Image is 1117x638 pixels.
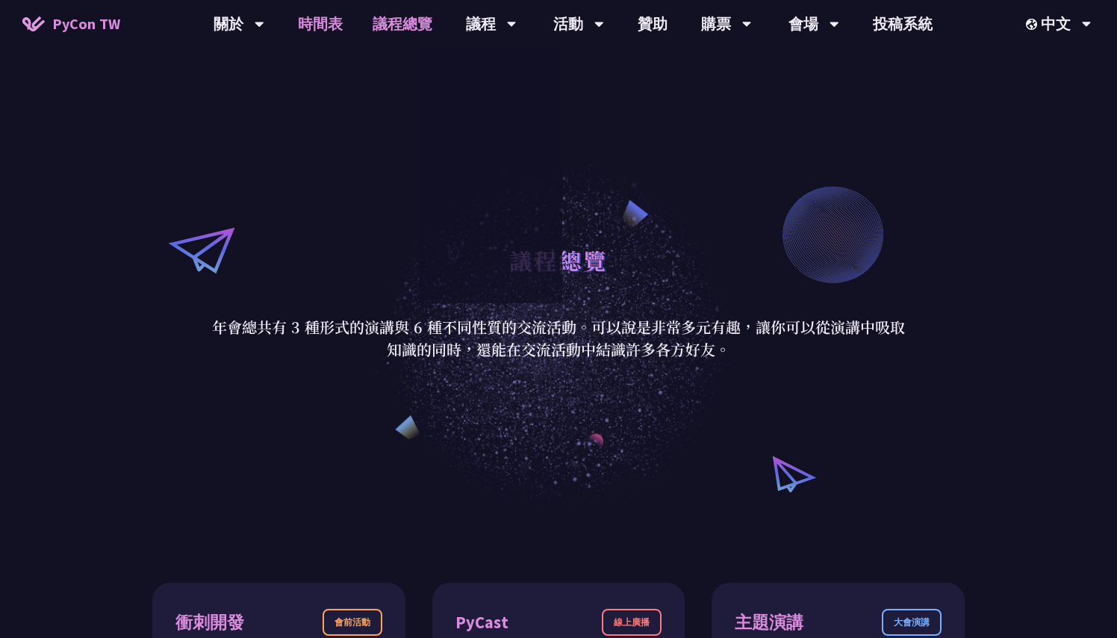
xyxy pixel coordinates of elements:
[7,5,135,43] a: PyCon TW
[735,610,803,636] div: 主題演講
[22,16,45,31] img: Home icon of PyCon TW 2025
[323,609,382,636] div: 會前活動
[455,610,508,636] div: PyCast
[882,609,942,636] div: 大會演講
[1026,19,1041,30] img: Locale Icon
[211,316,906,361] p: 年會總共有 3 種形式的演講與 6 種不同性質的交流活動。可以說是非常多元有趣，讓你可以從演講中吸取知識的同時，還能在交流活動中結識許多各方好友。
[175,610,244,636] div: 衝刺開發
[52,13,120,35] span: PyCon TW
[602,609,662,636] div: 線上廣播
